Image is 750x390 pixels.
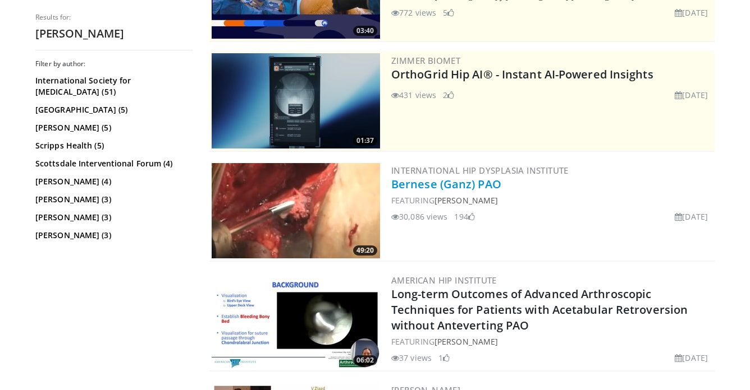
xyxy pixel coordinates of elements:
li: 194 [454,211,474,222]
a: International Society for [MEDICAL_DATA] (51) [35,75,190,97]
li: 5 [443,7,454,18]
div: FEATURING [391,194,712,206]
span: 01:37 [353,136,377,146]
div: FEATURING [391,336,712,347]
li: 2 [443,89,454,101]
a: International Hip Dysplasia Institute [391,165,569,176]
a: Zimmer Biomet [391,55,460,66]
li: [DATE] [675,352,708,364]
img: Clohisy_PAO_1.png.300x170_q85_crop-smart_upscale.jpg [212,163,380,258]
a: [PERSON_NAME] [435,336,498,347]
h3: Filter by author: [35,59,193,68]
img: 51d03d7b-a4ba-45b7-9f92-2bfbd1feacc3.300x170_q85_crop-smart_upscale.jpg [212,53,380,148]
li: 772 views [391,7,436,18]
a: [PERSON_NAME] (5) [35,122,190,133]
li: 431 views [391,89,436,101]
li: 37 views [391,352,432,364]
a: American Hip Institute [391,275,497,286]
a: Scripps Health (5) [35,140,190,151]
span: 06:02 [353,355,377,365]
li: [DATE] [675,211,708,222]
img: 27dd7ad6-2090-4d95-bbfe-d16b75ea9a7f.300x170_q85_crop-smart_upscale.jpg [212,273,380,368]
a: [PERSON_NAME] [435,195,498,206]
a: Scottsdale Interventional Forum (4) [35,158,190,169]
a: [PERSON_NAME] (3) [35,230,190,241]
a: [PERSON_NAME] (3) [35,194,190,205]
h2: [PERSON_NAME] [35,26,193,41]
li: [DATE] [675,89,708,101]
a: Long-term Outcomes of Advanced Arthroscopic Techniques for Patients with Acetabular Retroversion ... [391,286,688,333]
a: OrthoGrid Hip AI® - Instant AI-Powered Insights [391,67,653,82]
span: 03:40 [353,26,377,36]
a: [PERSON_NAME] (4) [35,176,190,187]
a: 01:37 [212,53,380,148]
li: [DATE] [675,7,708,18]
span: 49:20 [353,245,377,256]
a: Bernese (Ganz) PAO [391,177,501,192]
a: [PERSON_NAME] (3) [35,212,190,223]
a: 49:20 [212,163,380,258]
li: 30,086 views [391,211,447,222]
p: Results for: [35,13,193,22]
a: 06:02 [212,273,380,368]
li: 1 [438,352,450,364]
a: [GEOGRAPHIC_DATA] (5) [35,104,190,115]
